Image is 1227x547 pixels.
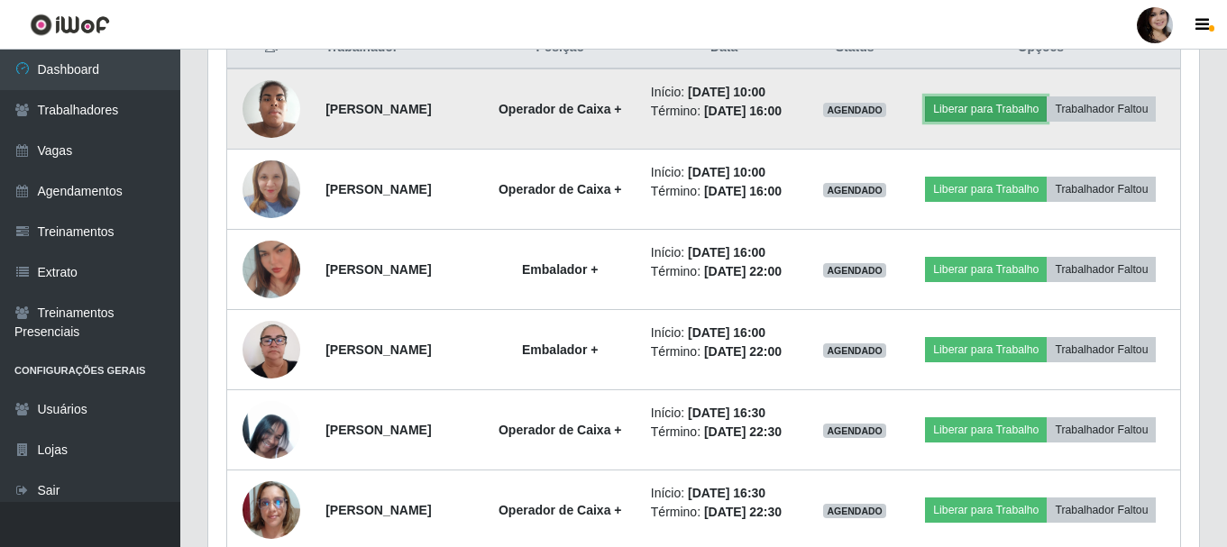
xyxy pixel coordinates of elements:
[688,165,765,179] time: [DATE] 10:00
[325,102,431,116] strong: [PERSON_NAME]
[704,424,782,439] time: [DATE] 22:30
[704,264,782,278] time: [DATE] 22:00
[30,14,110,36] img: CoreUI Logo
[499,182,622,196] strong: Operador de Caixa +
[1047,257,1156,282] button: Trabalhador Faltou
[1047,417,1156,442] button: Trabalhador Faltou
[1047,497,1156,523] button: Trabalhador Faltou
[651,404,798,423] li: Início:
[823,424,886,438] span: AGENDADO
[522,342,598,357] strong: Embalador +
[243,70,300,147] img: 1650483938365.jpeg
[243,218,300,321] img: 1699494731109.jpeg
[823,183,886,197] span: AGENDADO
[688,406,765,420] time: [DATE] 16:30
[499,102,622,116] strong: Operador de Caixa +
[325,342,431,357] strong: [PERSON_NAME]
[651,163,798,182] li: Início:
[823,263,886,278] span: AGENDADO
[651,83,798,102] li: Início:
[1047,177,1156,202] button: Trabalhador Faltou
[651,182,798,201] li: Término:
[925,257,1047,282] button: Liberar para Trabalho
[243,481,300,539] img: 1734315233466.jpeg
[651,503,798,522] li: Término:
[688,486,765,500] time: [DATE] 16:30
[688,85,765,99] time: [DATE] 10:00
[823,504,886,518] span: AGENDADO
[925,337,1047,362] button: Liberar para Trabalho
[704,104,782,118] time: [DATE] 16:00
[925,177,1047,202] button: Liberar para Trabalho
[651,102,798,121] li: Término:
[325,503,431,517] strong: [PERSON_NAME]
[325,423,431,437] strong: [PERSON_NAME]
[651,324,798,342] li: Início:
[823,103,886,117] span: AGENDADO
[651,243,798,262] li: Início:
[704,344,782,359] time: [DATE] 22:00
[651,484,798,503] li: Início:
[1047,96,1156,122] button: Trabalhador Faltou
[522,262,598,277] strong: Embalador +
[651,423,798,442] li: Término:
[499,503,622,517] strong: Operador de Caixa +
[925,417,1047,442] button: Liberar para Trabalho
[704,184,782,198] time: [DATE] 16:00
[499,423,622,437] strong: Operador de Caixa +
[688,245,765,260] time: [DATE] 16:00
[243,151,300,228] img: 1737673472908.jpeg
[925,96,1047,122] button: Liberar para Trabalho
[243,311,300,387] img: 1756344259057.jpeg
[704,505,782,519] time: [DATE] 22:30
[1047,337,1156,362] button: Trabalhador Faltou
[325,182,431,196] strong: [PERSON_NAME]
[651,262,798,281] li: Término:
[651,342,798,361] li: Término:
[688,325,765,340] time: [DATE] 16:00
[925,497,1047,523] button: Liberar para Trabalho
[823,343,886,358] span: AGENDADO
[243,391,300,468] img: 1694631662259.jpeg
[325,262,431,277] strong: [PERSON_NAME]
